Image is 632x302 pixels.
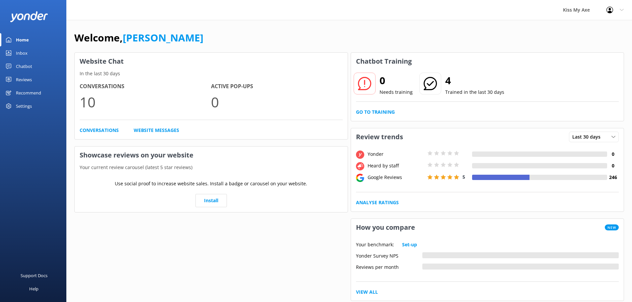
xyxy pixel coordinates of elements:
[211,91,342,113] p: 0
[123,31,203,44] a: [PERSON_NAME]
[351,53,417,70] h3: Chatbot Training
[74,30,203,46] h1: Welcome,
[16,99,32,113] div: Settings
[195,194,227,207] a: Install
[356,241,394,248] p: Your benchmark:
[115,180,307,187] p: Use social proof to increase website sales. Install a badge or carousel on your website.
[21,269,47,282] div: Support Docs
[29,282,38,295] div: Help
[445,89,504,96] p: Trained in the last 30 days
[351,219,420,236] h3: How you compare
[75,147,348,164] h3: Showcase reviews on your website
[16,60,32,73] div: Chatbot
[80,91,211,113] p: 10
[356,199,399,206] a: Analyse Ratings
[211,82,342,91] h4: Active Pop-ups
[402,241,417,248] a: Set-up
[356,252,422,258] div: Yonder Survey NPS
[366,162,426,169] div: Heard by staff
[16,86,41,99] div: Recommend
[16,73,32,86] div: Reviews
[380,89,413,96] p: Needs training
[80,127,119,134] a: Conversations
[462,174,465,180] span: 5
[75,53,348,70] h3: Website Chat
[10,11,48,22] img: yonder-white-logo.png
[366,151,426,158] div: Yonder
[572,133,604,141] span: Last 30 days
[605,224,619,230] span: New
[356,288,378,296] a: View All
[356,264,422,270] div: Reviews per month
[607,151,619,158] h4: 0
[366,174,426,181] div: Google Reviews
[380,73,413,89] h2: 0
[134,127,179,134] a: Website Messages
[445,73,504,89] h2: 4
[607,174,619,181] h4: 246
[16,33,29,46] div: Home
[75,70,348,77] p: In the last 30 days
[75,164,348,171] p: Your current review carousel (latest 5 star reviews)
[607,162,619,169] h4: 0
[16,46,28,60] div: Inbox
[351,128,408,146] h3: Review trends
[80,82,211,91] h4: Conversations
[356,108,395,116] a: Go to Training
